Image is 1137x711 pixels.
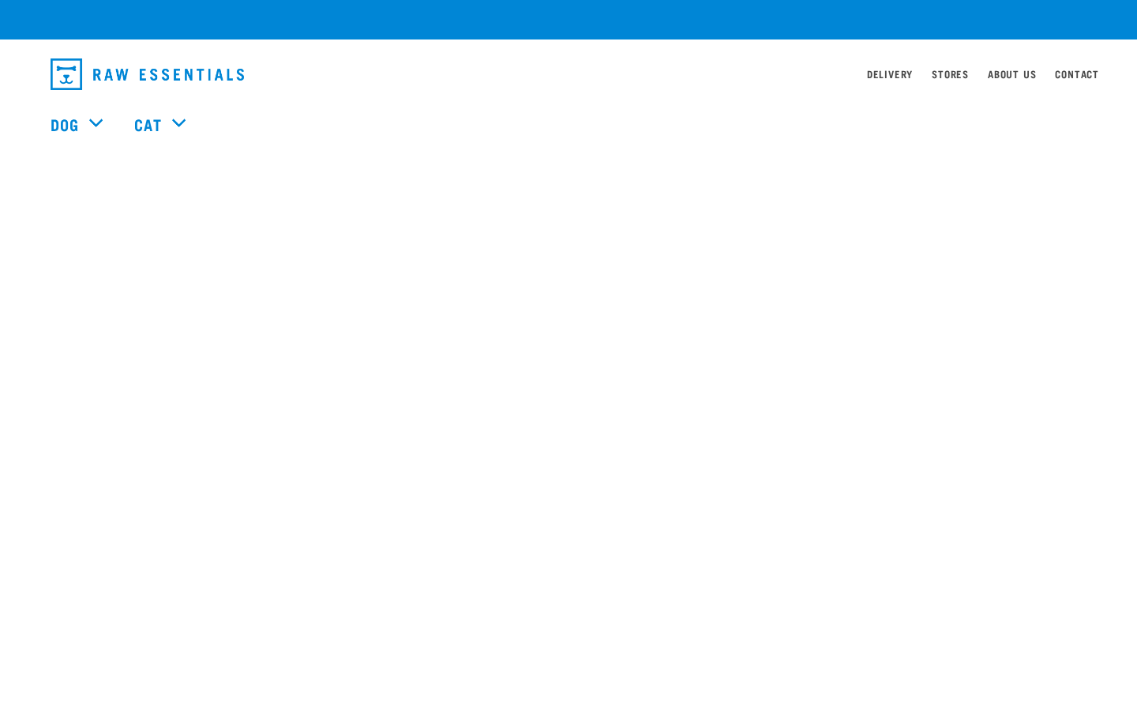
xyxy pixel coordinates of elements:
a: Stores [932,71,969,77]
a: Cat [134,112,161,136]
nav: dropdown navigation [38,52,1099,96]
a: Contact [1055,71,1099,77]
img: Raw Essentials Logo [51,58,244,90]
a: Dog [51,112,79,136]
a: Delivery [867,71,913,77]
a: About Us [988,71,1036,77]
